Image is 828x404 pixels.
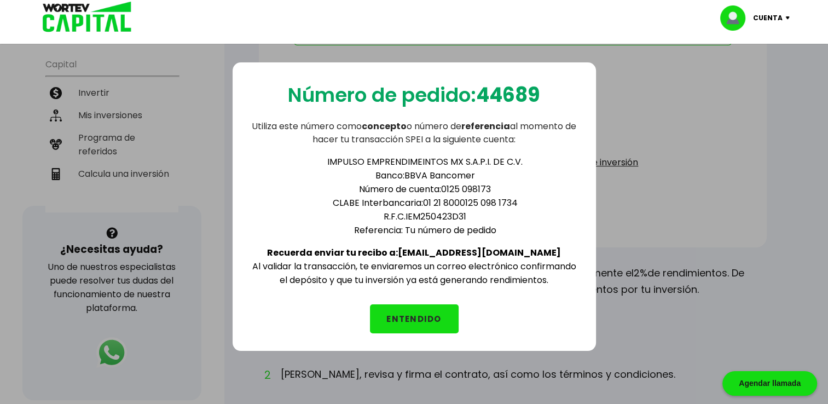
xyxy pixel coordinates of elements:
[250,120,578,146] p: Utiliza este número como o número de al momento de hacer tu transacción SPEI a la siguiente cuenta:
[272,210,578,223] li: R.F.C. IEM250423D31
[272,223,578,237] li: Referencia: Tu número de pedido
[272,196,578,210] li: CLABE Interbancaria: 01 21 8000125 098 1734
[267,246,561,259] b: Recuerda enviar tu recibo a: [EMAIL_ADDRESS][DOMAIN_NAME]
[783,16,797,20] img: icon-down
[272,169,578,182] li: Banco: BBVA Bancomer
[753,10,783,26] p: Cuenta
[722,371,817,396] div: Agendar llamada
[272,155,578,169] li: IMPULSO EMPRENDIMEINTOS MX S.A.P.I. DE C.V.
[476,81,540,109] b: 44689
[461,120,510,132] b: referencia
[250,146,578,287] div: Al validar la transacción, te enviaremos un correo electrónico confirmando el depósito y que tu i...
[288,80,540,110] p: Número de pedido:
[362,120,407,132] b: concepto
[272,182,578,196] li: Número de cuenta: 0125 098173
[370,304,459,333] button: ENTENDIDO
[720,5,753,31] img: profile-image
